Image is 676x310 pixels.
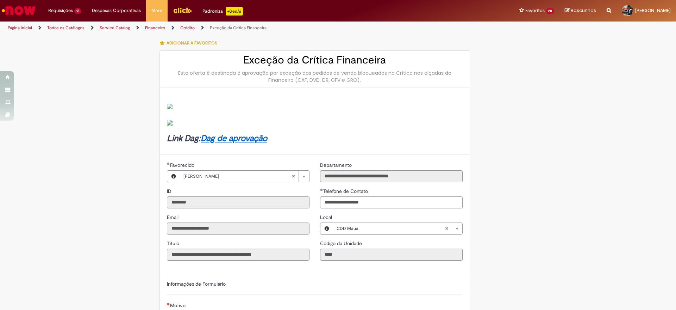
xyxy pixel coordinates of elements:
a: Service Catalog [100,25,130,31]
button: Local, Visualizar este registro CDD Mauá [320,223,333,234]
input: Telefone de Contato [320,196,463,208]
input: Título [167,249,309,261]
button: Favorecido, Visualizar este registro Matheus Henrique Costa Pereira [167,171,180,182]
span: Motivo [170,302,187,309]
label: Informações de Formulário [167,281,226,287]
a: Todos os Catálogos [47,25,84,31]
span: Adicionar a Favoritos [167,40,217,46]
a: Exceção da Crítica Financeira [210,25,267,31]
a: Página inicial [8,25,32,31]
label: Somente leitura - ID [167,188,173,195]
span: Somente leitura - ID [167,188,173,194]
a: [PERSON_NAME]Limpar campo Favorecido [180,171,309,182]
a: Rascunhos [565,7,596,14]
span: Necessários - Favorecido [170,162,196,168]
span: Somente leitura - Código da Unidade [320,240,363,247]
span: Somente leitura - Email [167,214,180,220]
span: 13 [74,8,81,14]
ul: Trilhas de página [5,22,445,35]
label: Somente leitura - Código da Unidade [320,240,363,247]
label: Somente leitura - Título [167,240,181,247]
a: Financeiro [145,25,165,31]
h2: Exceção da Crítica Financeira [167,54,463,66]
abbr: Limpar campo Local [441,223,452,234]
span: More [151,7,162,14]
input: Departamento [320,170,463,182]
span: Despesas Corporativas [92,7,141,14]
button: Adicionar a Favoritos [159,36,221,50]
span: Favoritos [525,7,545,14]
span: Obrigatório Preenchido [167,162,170,165]
label: Somente leitura - Email [167,214,180,221]
span: Obrigatório Preenchido [320,188,323,191]
span: Necessários [167,303,170,305]
span: Local [320,214,333,220]
span: CDD Mauá [337,223,445,234]
span: Somente leitura - Departamento [320,162,353,168]
img: sys_attachment.do [167,104,173,109]
img: sys_attachment.do [167,120,173,126]
span: Somente leitura - Título [167,240,181,247]
input: Email [167,223,309,235]
strong: Link Dag: [167,133,267,144]
span: 20 [546,8,554,14]
span: [PERSON_NAME] [183,171,292,182]
p: +GenAi [226,7,243,16]
abbr: Limpar campo Favorecido [288,171,299,182]
a: Crédito [180,25,195,31]
img: ServiceNow [1,4,37,18]
span: Rascunhos [571,7,596,14]
span: Telefone de Contato [323,188,369,194]
a: Dag de aprovação [201,133,267,144]
div: Esta oferta é destinada à aprovação por exceção dos pedidos de venda bloqueados na Crítica nas al... [167,69,463,84]
span: Requisições [48,7,73,14]
a: CDD MauáLimpar campo Local [333,223,462,234]
label: Somente leitura - Departamento [320,162,353,169]
input: ID [167,196,309,208]
span: [PERSON_NAME] [635,7,671,13]
input: Código da Unidade [320,249,463,261]
img: click_logo_yellow_360x200.png [173,5,192,16]
div: Padroniza [202,7,243,16]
